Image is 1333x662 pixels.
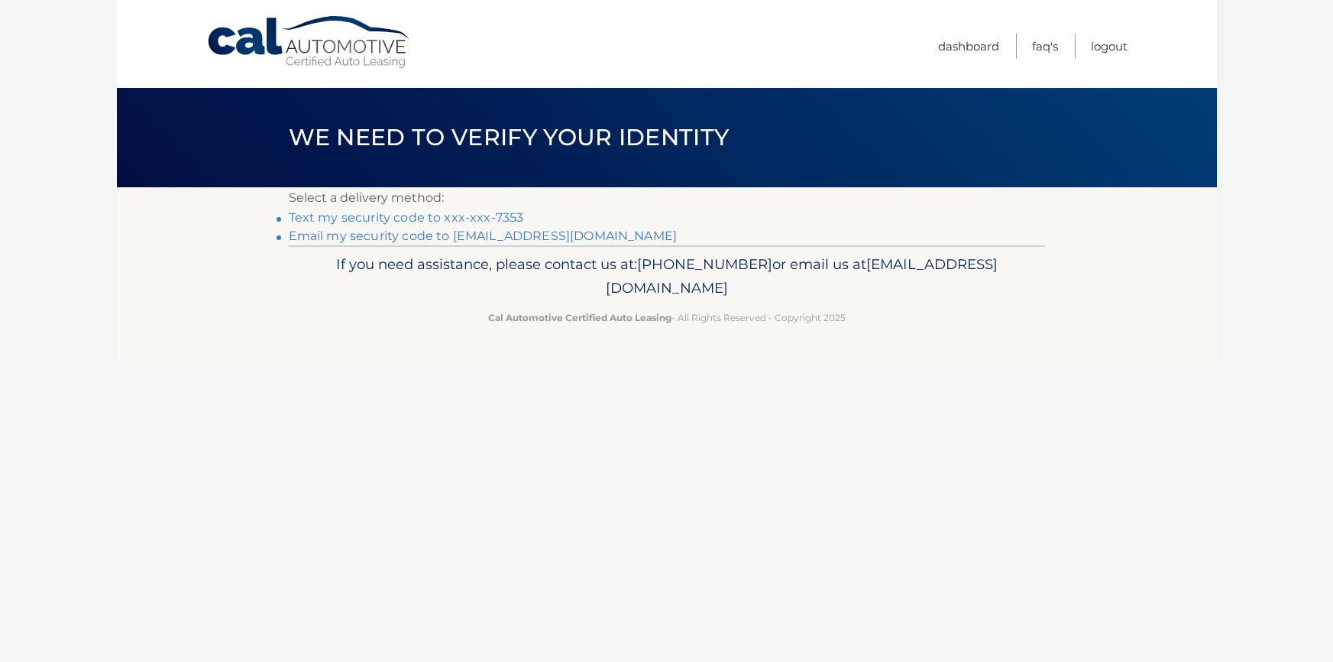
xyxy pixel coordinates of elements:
[637,255,772,273] span: [PHONE_NUMBER]
[1091,34,1128,59] a: Logout
[289,210,524,225] a: Text my security code to xxx-xxx-7353
[206,15,413,70] a: Cal Automotive
[289,123,730,151] span: We need to verify your identity
[1032,34,1058,59] a: FAQ's
[289,187,1045,209] p: Select a delivery method:
[488,312,671,323] strong: Cal Automotive Certified Auto Leasing
[299,252,1035,301] p: If you need assistance, please contact us at: or email us at
[299,310,1035,326] p: - All Rights Reserved - Copyright 2025
[289,229,678,243] a: Email my security code to [EMAIL_ADDRESS][DOMAIN_NAME]
[938,34,999,59] a: Dashboard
